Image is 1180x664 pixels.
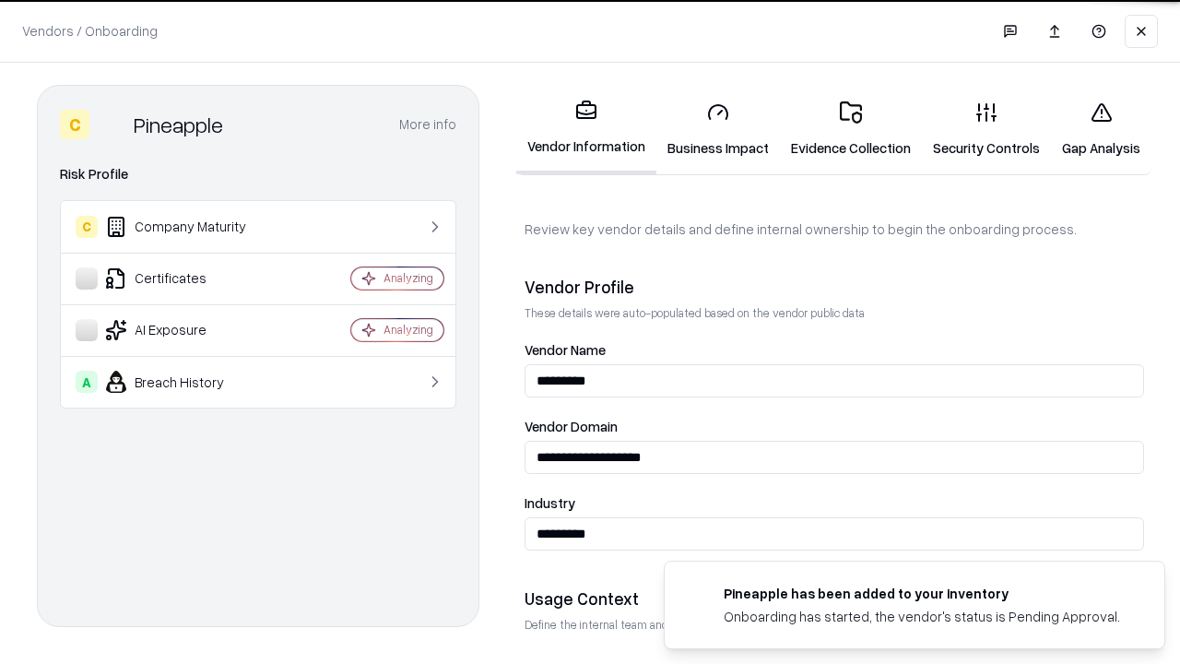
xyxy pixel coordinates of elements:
a: Vendor Information [516,85,656,174]
a: Security Controls [922,87,1051,172]
div: Breach History [76,371,296,393]
a: Evidence Collection [780,87,922,172]
div: Company Maturity [76,216,296,238]
div: Pineapple has been added to your inventory [724,584,1120,603]
div: Pineapple [134,110,223,139]
a: Business Impact [656,87,780,172]
div: Onboarding has started, the vendor's status is Pending Approval. [724,607,1120,626]
label: Vendor Name [525,343,1144,357]
div: Usage Context [525,587,1144,610]
p: Define the internal team and reason for using this vendor. This helps assess business relevance a... [525,617,1144,633]
p: Review key vendor details and define internal ownership to begin the onboarding process. [525,219,1144,239]
div: AI Exposure [76,319,296,341]
div: A [76,371,98,393]
div: Certificates [76,267,296,290]
div: Vendor Profile [525,276,1144,298]
div: Analyzing [383,322,433,338]
p: Vendors / Onboarding [22,21,158,41]
div: Risk Profile [60,163,456,185]
img: pineappleenergy.com [687,584,709,606]
img: Pineapple [97,110,126,139]
label: Industry [525,496,1144,510]
div: C [60,110,89,139]
div: C [76,216,98,238]
p: These details were auto-populated based on the vendor public data [525,305,1144,321]
label: Vendor Domain [525,420,1144,433]
a: Gap Analysis [1051,87,1151,172]
button: More info [399,108,456,141]
div: Analyzing [383,270,433,286]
